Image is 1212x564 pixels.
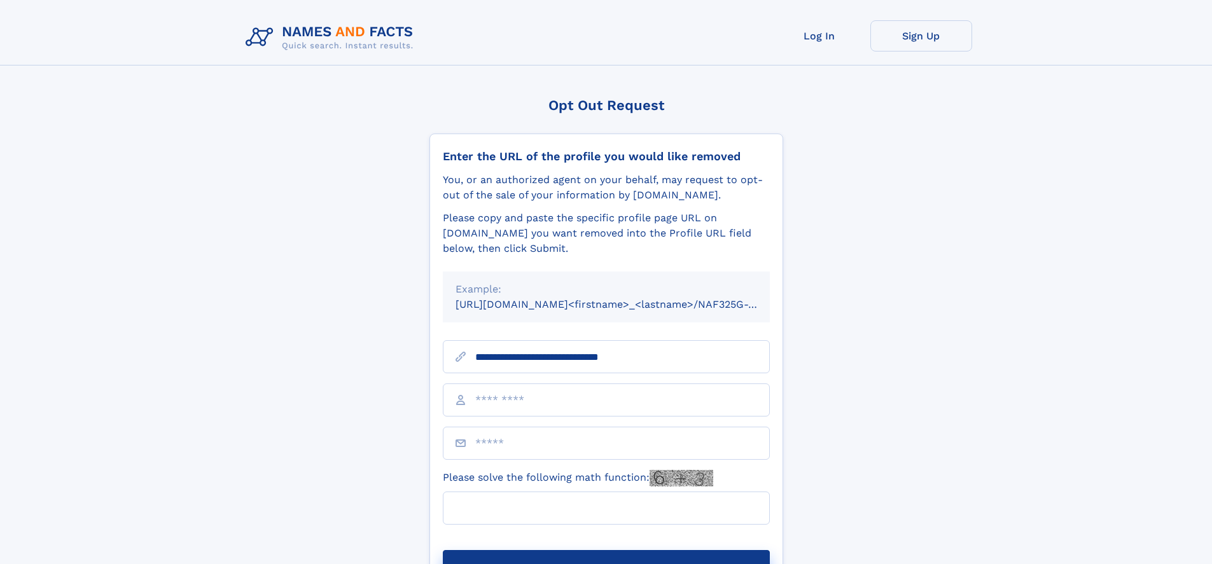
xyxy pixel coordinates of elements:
div: Enter the URL of the profile you would like removed [443,149,770,163]
div: Please copy and paste the specific profile page URL on [DOMAIN_NAME] you want removed into the Pr... [443,210,770,256]
a: Log In [769,20,870,52]
img: Logo Names and Facts [240,20,424,55]
div: Example: [456,282,757,297]
div: Opt Out Request [429,97,783,113]
small: [URL][DOMAIN_NAME]<firstname>_<lastname>/NAF325G-xxxxxxxx [456,298,794,310]
a: Sign Up [870,20,972,52]
div: You, or an authorized agent on your behalf, may request to opt-out of the sale of your informatio... [443,172,770,203]
label: Please solve the following math function: [443,470,713,486]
